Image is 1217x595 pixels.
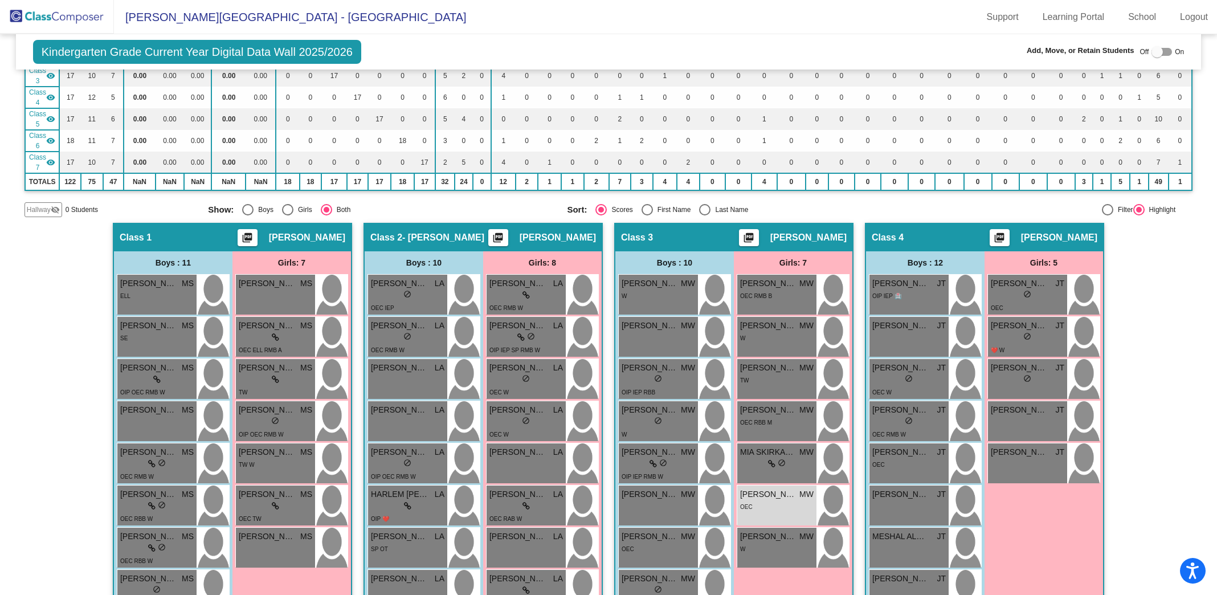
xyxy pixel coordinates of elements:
[935,108,963,130] td: 0
[347,65,368,87] td: 0
[33,40,361,64] span: Kindergarten Grade Current Year Digital Data Wall 2025/2026
[584,108,609,130] td: 0
[1093,65,1111,87] td: 1
[828,65,855,87] td: 0
[631,173,653,190] td: 3
[992,152,1019,173] td: 0
[516,152,538,173] td: 0
[561,87,584,108] td: 0
[29,109,47,129] span: Class 5
[368,87,391,108] td: 0
[347,108,368,130] td: 0
[855,87,881,108] td: 0
[777,87,806,108] td: 0
[700,65,726,87] td: 0
[516,108,538,130] td: 0
[631,130,653,152] td: 2
[347,87,368,108] td: 17
[752,65,777,87] td: 0
[964,87,992,108] td: 0
[1130,152,1148,173] td: 0
[806,173,828,190] td: 0
[103,65,124,87] td: 7
[777,173,806,190] td: 0
[538,173,561,190] td: 1
[347,130,368,152] td: 0
[321,87,347,108] td: 0
[124,152,156,173] td: 0.00
[806,152,828,173] td: 0
[935,130,963,152] td: 0
[806,130,828,152] td: 0
[156,87,184,108] td: 0.00
[881,152,908,173] td: 0
[156,173,184,190] td: NaN
[609,87,631,108] td: 1
[211,108,246,130] td: 0.00
[725,65,752,87] td: 0
[300,87,321,108] td: 0
[491,232,505,248] mat-icon: picture_as_pdf
[59,173,80,190] td: 122
[561,130,584,152] td: 0
[276,130,300,152] td: 0
[855,108,881,130] td: 0
[321,130,347,152] td: 0
[46,136,55,145] mat-icon: visibility
[631,87,653,108] td: 1
[1093,152,1111,173] td: 0
[609,152,631,173] td: 0
[184,65,211,87] td: 0.00
[700,173,726,190] td: 0
[908,87,936,108] td: 0
[1047,65,1075,87] td: 0
[246,87,276,108] td: 0.00
[1093,130,1111,152] td: 0
[29,66,47,86] span: Class 3
[59,130,80,152] td: 18
[29,131,47,151] span: Class 6
[777,130,806,152] td: 0
[1169,130,1193,152] td: 0
[1075,130,1093,152] td: 0
[211,130,246,152] td: 0.00
[103,87,124,108] td: 5
[211,173,246,190] td: NaN
[246,173,276,190] td: NaN
[964,108,992,130] td: 0
[677,108,700,130] td: 0
[561,152,584,173] td: 0
[491,152,516,173] td: 4
[414,65,435,87] td: 0
[103,130,124,152] td: 7
[391,87,414,108] td: 0
[1093,108,1111,130] td: 0
[725,130,752,152] td: 0
[725,152,752,173] td: 0
[25,130,60,152] td: Carolyn Dechant - No Class Name
[276,65,300,87] td: 0
[828,152,855,173] td: 0
[1149,87,1169,108] td: 5
[631,65,653,87] td: 0
[653,173,677,190] td: 4
[347,173,368,190] td: 17
[584,173,609,190] td: 2
[246,152,276,173] td: 0.00
[473,108,491,130] td: 0
[276,87,300,108] td: 0
[211,65,246,87] td: 0.00
[516,130,538,152] td: 0
[1019,152,1047,173] td: 0
[777,108,806,130] td: 0
[321,108,347,130] td: 0
[184,130,211,152] td: 0.00
[700,130,726,152] td: 0
[908,108,936,130] td: 0
[124,130,156,152] td: 0.00
[81,173,103,190] td: 75
[1119,8,1165,26] a: School
[584,65,609,87] td: 0
[114,8,467,26] span: [PERSON_NAME][GEOGRAPHIC_DATA] - [GEOGRAPHIC_DATA]
[725,173,752,190] td: 0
